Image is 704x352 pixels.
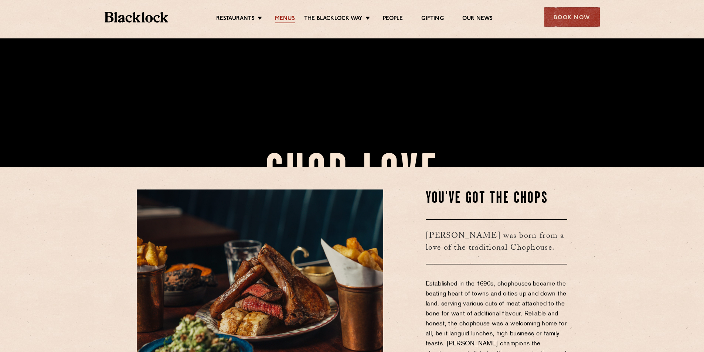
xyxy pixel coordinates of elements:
[105,12,169,23] img: BL_Textured_Logo-footer-cropped.svg
[544,7,600,27] div: Book Now
[462,15,493,23] a: Our News
[426,219,567,264] h3: [PERSON_NAME] was born from a love of the traditional Chophouse.
[383,15,403,23] a: People
[421,15,443,23] a: Gifting
[304,15,363,23] a: The Blacklock Way
[426,189,567,208] h2: You've Got The Chops
[275,15,295,23] a: Menus
[216,15,255,23] a: Restaurants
